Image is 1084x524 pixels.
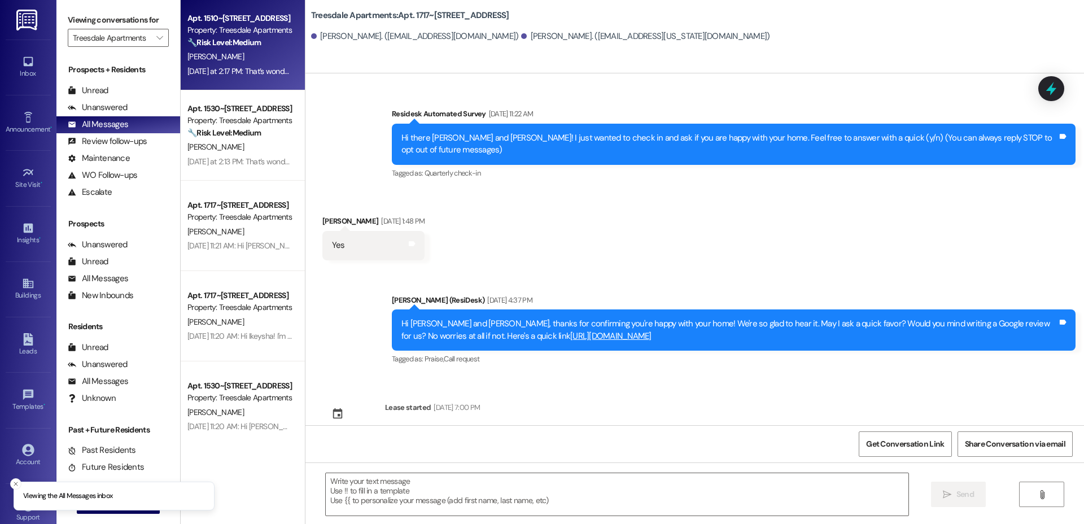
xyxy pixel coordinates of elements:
[187,302,292,313] div: Property: Treesdale Apartments
[68,136,147,147] div: Review follow-ups
[68,342,108,353] div: Unread
[943,490,951,499] i: 
[56,64,180,76] div: Prospects + Residents
[425,168,480,178] span: Quarterly check-in
[484,294,532,306] div: [DATE] 4:37 PM
[965,438,1065,450] span: Share Conversation via email
[68,444,136,456] div: Past Residents
[392,108,1076,124] div: Residesk Automated Survey
[187,51,244,62] span: [PERSON_NAME]
[68,239,128,251] div: Unanswered
[68,11,169,29] label: Viewing conversations for
[68,102,128,113] div: Unanswered
[187,66,925,76] div: [DATE] at 2:17 PM: That’s wonderful to hear! We’re so glad that you’re satisfied with the recent ...
[311,10,509,21] b: Treesdale Apartments: Apt. 1717~[STREET_ADDRESS]
[1038,490,1046,499] i: 
[56,218,180,230] div: Prospects
[6,330,51,360] a: Leads
[570,330,652,342] a: [URL][DOMAIN_NAME]
[187,128,261,138] strong: 🔧 Risk Level: Medium
[6,163,51,194] a: Site Visit •
[187,226,244,237] span: [PERSON_NAME]
[385,401,431,413] div: Lease started
[931,482,986,507] button: Send
[6,385,51,416] a: Templates •
[187,380,292,392] div: Apt. 1530~[STREET_ADDRESS]
[392,294,1076,310] div: [PERSON_NAME] (ResiDesk)
[866,438,944,450] span: Get Conversation Link
[521,30,770,42] div: [PERSON_NAME]. ([EMAIL_ADDRESS][US_STATE][DOMAIN_NAME])
[6,52,51,82] a: Inbox
[187,290,292,302] div: Apt. 1717~[STREET_ADDRESS]
[187,421,890,431] div: [DATE] 11:20 AM: Hi [PERSON_NAME]! I'm checking in on your latest work order (Resident reported a...
[68,461,144,473] div: Future Residents
[41,179,42,187] span: •
[23,491,113,501] p: Viewing the All Messages inbox
[332,239,345,251] div: Yes
[50,124,52,132] span: •
[68,119,128,130] div: All Messages
[156,33,163,42] i: 
[444,354,479,364] span: Call request
[187,407,244,417] span: [PERSON_NAME]
[322,215,425,231] div: [PERSON_NAME]
[56,321,180,333] div: Residents
[10,478,21,490] button: Close toast
[187,24,292,36] div: Property: Treesdale Apartments
[6,219,51,249] a: Insights •
[187,103,292,115] div: Apt. 1530~[STREET_ADDRESS]
[39,234,41,242] span: •
[378,215,425,227] div: [DATE] 1:48 PM
[392,165,1076,181] div: Tagged as:
[68,169,137,181] div: WO Follow-ups
[311,30,519,42] div: [PERSON_NAME]. ([EMAIL_ADDRESS][DOMAIN_NAME])
[392,351,1076,367] div: Tagged as:
[16,10,40,30] img: ResiDesk Logo
[187,142,244,152] span: [PERSON_NAME]
[68,375,128,387] div: All Messages
[425,354,444,364] span: Praise ,
[187,392,292,404] div: Property: Treesdale Apartments
[859,431,951,457] button: Get Conversation Link
[6,274,51,304] a: Buildings
[68,392,116,404] div: Unknown
[431,401,480,413] div: [DATE] 7:00 PM
[56,424,180,436] div: Past + Future Residents
[187,241,853,251] div: [DATE] 11:21 AM: Hi [PERSON_NAME]! I'm checking in on your latest work order (Can I have a 2nd ke...
[187,331,824,341] div: [DATE] 11:20 AM: Hi Ikeysha! I'm checking in on your latest work order (Generated WO Information ...
[6,440,51,471] a: Account
[187,12,292,24] div: Apt. 1510~[STREET_ADDRESS]
[187,37,261,47] strong: 🔧 Risk Level: Medium
[401,132,1057,156] div: Hi there [PERSON_NAME] and [PERSON_NAME]! I just wanted to check in and ask if you are happy with...
[187,317,244,327] span: [PERSON_NAME]
[401,318,1057,342] div: Hi [PERSON_NAME] and [PERSON_NAME], thanks for confirming you're happy with your home! We're so g...
[68,359,128,370] div: Unanswered
[187,211,292,223] div: Property: Treesdale Apartments
[956,488,974,500] span: Send
[43,401,45,409] span: •
[68,273,128,285] div: All Messages
[73,29,151,47] input: All communities
[187,199,292,211] div: Apt. 1717~[STREET_ADDRESS]
[68,290,133,302] div: New Inbounds
[68,186,112,198] div: Escalate
[187,156,925,167] div: [DATE] at 2:13 PM: That’s wonderful to hear! We’re so glad that you’re satisfied with the recent ...
[68,85,108,97] div: Unread
[68,152,130,164] div: Maintenance
[68,256,108,268] div: Unread
[187,115,292,126] div: Property: Treesdale Apartments
[958,431,1073,457] button: Share Conversation via email
[486,108,534,120] div: [DATE] 11:22 AM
